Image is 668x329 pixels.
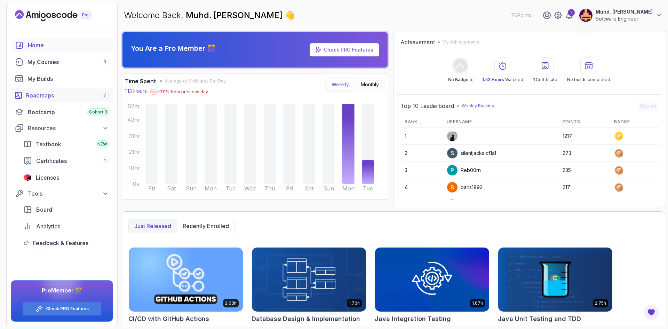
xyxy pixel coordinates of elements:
tspan: Fri [286,185,293,192]
p: Recently enrolled [183,222,229,230]
h2: Database Design & Implementation [252,314,360,324]
a: 1 [565,11,573,19]
p: 1.67h [472,300,483,306]
p: 76 Points [511,12,531,19]
th: Badge [610,116,658,128]
div: 1 [568,9,575,16]
div: Tools [28,189,109,198]
p: You Are a Pro Member 🎊 [131,44,216,53]
div: Resources [28,124,109,132]
button: Open Feedback Button [643,304,660,321]
p: Software Engineer [596,15,653,22]
span: Textbook [36,140,61,148]
span: Licenses [36,173,59,182]
span: Average of 6 Minutes Per Day [165,78,226,84]
p: Just released [134,222,171,230]
tspan: 10m [128,164,139,171]
img: user profile image [447,148,458,158]
button: Resources [11,122,113,134]
img: user profile image [447,131,458,141]
h2: Java Integration Testing [375,314,451,324]
img: Database Design & Implementation card [252,248,366,312]
span: Certificates [36,157,67,165]
img: CI/CD with GitHub Actions card [129,248,243,312]
tspan: 0s [133,180,139,187]
h2: Java Unit Testing and TDD [498,314,581,324]
a: Check PRO Features [310,43,379,56]
h2: Top 10 Leaderboard [400,102,454,110]
tspan: Tue [363,185,373,192]
a: Check PRO Features [46,306,89,312]
tspan: 42m [127,116,139,123]
span: NEW [97,141,107,147]
img: jetbrains icon [23,174,32,181]
td: 3 [400,162,442,179]
tspan: Sat [305,185,314,192]
a: licenses [19,171,113,185]
td: 5 [400,196,442,213]
span: Feedback & Features [33,239,88,247]
img: user profile image [447,165,458,175]
div: Roadmaps [26,91,109,100]
a: textbook [19,137,113,151]
span: 1.53 Hours [482,77,504,82]
span: 3 [103,59,106,65]
tspan: Fri [148,185,155,192]
a: courses [11,55,113,69]
button: Just released [129,219,177,233]
div: Bootcamp [28,108,109,116]
a: Check PRO Features [324,47,373,53]
button: Recently enrolled [177,219,234,233]
td: 217 [558,179,610,196]
span: Muhd. [PERSON_NAME] [186,10,285,20]
tspan: Mon [205,185,217,192]
a: Landing page [15,10,107,21]
span: Analytics [36,222,60,230]
div: Home [28,41,109,49]
p: 2.63h [225,300,237,306]
td: 235 [558,162,610,179]
div: silentjackalcf1a1 [447,148,496,159]
tspan: Sun [323,185,334,192]
div: Reb00rn [447,165,481,176]
a: board [19,203,113,217]
td: 1 [400,128,442,145]
td: 273 [558,145,610,162]
button: Tools [11,187,113,200]
p: Certificate [533,77,557,83]
div: My Builds [27,75,109,83]
p: 1.13 Hours [125,88,147,95]
tspan: Thu [264,185,275,192]
p: 2.75h [595,300,606,306]
tspan: 21m [129,148,139,155]
p: No Badge :( [448,77,472,83]
span: 7 [103,93,106,98]
img: user profile image [447,199,458,210]
p: 1.70h [349,300,360,306]
tspan: Wed [244,185,256,192]
span: Board [36,205,52,214]
div: baris1892 [447,182,483,193]
button: See all [638,101,658,111]
th: Rank [400,116,442,128]
td: 207 [558,196,610,213]
tspan: Tue [225,185,236,192]
img: Java Unit Testing and TDD card [498,248,612,312]
tspan: 31m [129,132,139,139]
button: Weekly [327,79,353,91]
a: roadmaps [11,88,113,102]
th: Username [443,116,558,128]
h3: Time Spent [125,77,156,85]
a: certificates [19,154,113,168]
img: user profile image [579,9,593,22]
button: Check PRO Features [22,301,102,316]
p: Muhd. [PERSON_NAME] [596,8,653,15]
tspan: Mon [342,185,355,192]
th: Points [558,116,610,128]
tspan: 52m [128,103,139,110]
p: -70 % from previous day [158,89,208,95]
a: analytics [19,219,113,233]
div: My Courses [27,58,109,66]
span: 👋 [284,9,296,22]
span: 1 [533,77,535,82]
